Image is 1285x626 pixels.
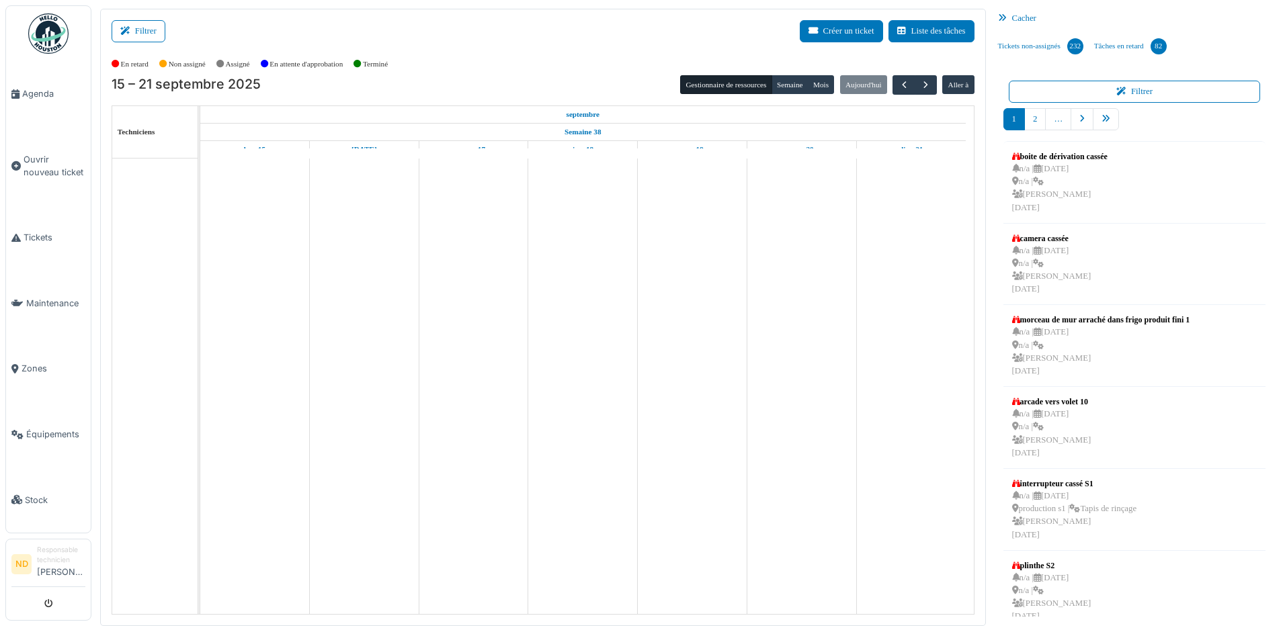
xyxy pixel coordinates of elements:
[24,153,85,179] span: Ouvrir nouveau ticket
[561,124,604,140] a: Semaine 38
[1012,150,1108,163] div: boite de dérivation cassée
[1151,38,1167,54] div: 82
[1012,244,1091,296] div: n/a | [DATE] n/a | [PERSON_NAME] [DATE]
[1067,38,1083,54] div: 232
[993,28,1089,64] a: Tickets non-assignés
[1009,147,1111,218] a: boite de dérivation cassée n/a |[DATE] n/a | [PERSON_NAME][DATE]
[1012,163,1108,214] div: n/a | [DATE] n/a | [PERSON_NAME] [DATE]
[26,428,85,441] span: Équipements
[993,9,1277,28] div: Cacher
[1024,108,1046,130] a: 2
[112,77,261,93] h2: 15 – 21 septembre 2025
[226,58,250,70] label: Assigné
[37,545,85,566] div: Responsable technicien
[6,467,91,533] a: Stock
[26,297,85,310] span: Maintenance
[1009,474,1140,545] a: interrupteur cassé S1 n/a |[DATE] production s1 |Tapis de rinçage [PERSON_NAME][DATE]
[563,106,604,123] a: 15 septembre 2025
[25,494,85,506] span: Stock
[1009,392,1095,463] a: arcade vers volet 10 n/a |[DATE] n/a | [PERSON_NAME][DATE]
[11,554,32,574] li: ND
[1009,310,1194,381] a: morceau de mur arraché dans frigo produit fini 1 n/a |[DATE] n/a | [PERSON_NAME][DATE]
[915,75,937,95] button: Suivant
[840,75,887,94] button: Aujourd'hui
[37,545,85,584] li: [PERSON_NAME]
[1009,229,1095,300] a: camera cassée n/a |[DATE] n/a | [PERSON_NAME][DATE]
[22,362,85,375] span: Zones
[118,128,155,136] span: Techniciens
[888,20,975,42] button: Liste des tâches
[6,402,91,467] a: Équipements
[1012,572,1091,623] div: n/a | [DATE] n/a | [PERSON_NAME] [DATE]
[121,58,149,70] label: En retard
[28,13,69,54] img: Badge_color-CXgf-gQk.svg
[112,20,165,42] button: Filtrer
[363,58,388,70] label: Terminé
[1045,108,1071,130] a: …
[677,141,707,158] a: 19 septembre 2025
[800,20,883,42] button: Créer un ticket
[1003,108,1266,141] nav: pager
[1012,396,1091,408] div: arcade vers volet 10
[6,271,91,337] a: Maintenance
[786,141,817,158] a: 20 septembre 2025
[1003,108,1025,130] a: 1
[24,231,85,244] span: Tickets
[1009,81,1261,103] button: Filtrer
[22,87,85,100] span: Agenda
[6,205,91,271] a: Tickets
[1012,478,1136,490] div: interrupteur cassé S1
[6,127,91,206] a: Ouvrir nouveau ticket
[808,75,835,94] button: Mois
[6,336,91,402] a: Zones
[569,141,597,158] a: 18 septembre 2025
[1012,326,1190,377] div: n/a | [DATE] n/a | [PERSON_NAME] [DATE]
[169,58,206,70] label: Non assigné
[1012,490,1136,541] div: n/a | [DATE] production s1 | Tapis de rinçage [PERSON_NAME] [DATE]
[1012,314,1190,326] div: morceau de mur arraché dans frigo produit fini 1
[1089,28,1172,64] a: Tâches en retard
[772,75,809,94] button: Semaine
[6,61,91,127] a: Agenda
[680,75,772,94] button: Gestionnaire de ressources
[11,545,85,587] a: ND Responsable technicien[PERSON_NAME]
[896,141,926,158] a: 21 septembre 2025
[270,58,343,70] label: En attente d'approbation
[1012,232,1091,244] div: camera cassée
[458,141,489,158] a: 17 septembre 2025
[893,75,915,95] button: Précédent
[1012,560,1091,572] div: plinthe S2
[348,141,380,158] a: 16 septembre 2025
[241,141,269,158] a: 15 septembre 2025
[942,75,974,94] button: Aller à
[1012,408,1091,459] div: n/a | [DATE] n/a | [PERSON_NAME] [DATE]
